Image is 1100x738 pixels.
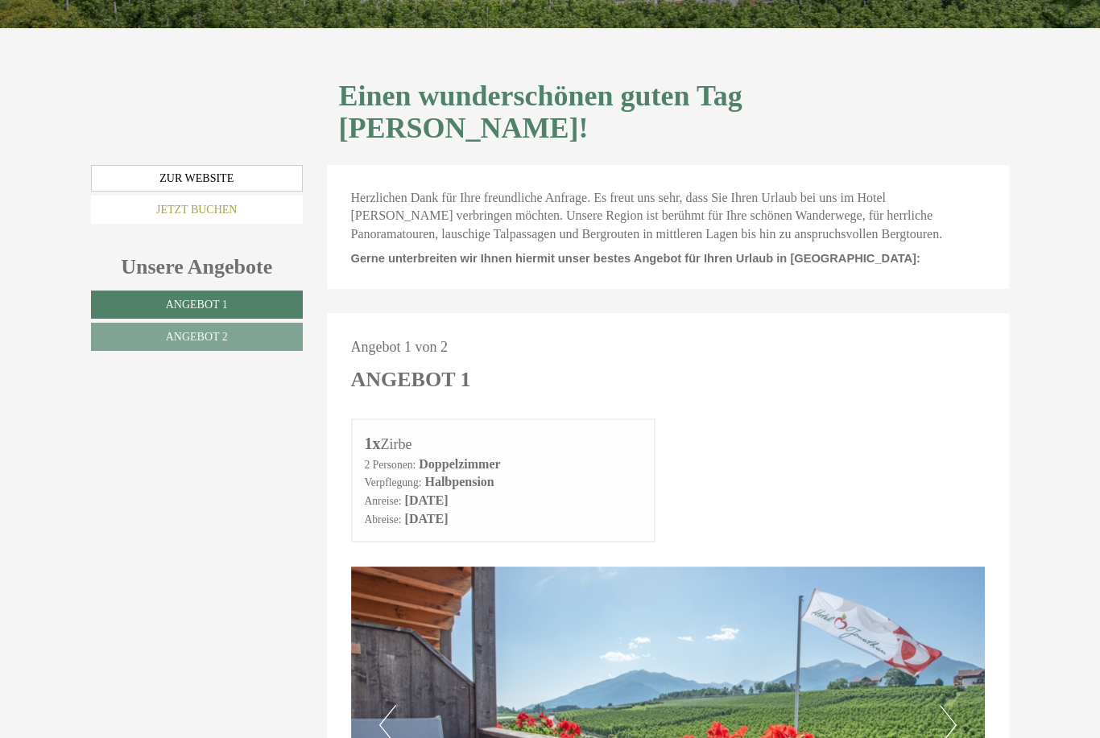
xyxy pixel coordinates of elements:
[365,495,402,507] small: Anreise:
[91,252,303,282] div: Unsere Angebote
[365,459,416,471] small: 2 Personen:
[91,165,303,192] a: Zur Website
[351,189,986,245] p: Herzlichen Dank für Ihre freundliche Anfrage. Es freut uns sehr, dass Sie Ihren Urlaub bei uns im...
[424,475,494,489] b: Halbpension
[351,339,449,355] span: Angebot 1 von 2
[365,432,643,456] div: Zirbe
[339,80,998,144] h1: Einen wunderschönen guten Tag [PERSON_NAME]!
[405,493,449,507] b: [DATE]
[166,331,228,343] span: Angebot 2
[351,252,920,265] span: Gerne unterbreiten wir Ihnen hiermit unser bestes Angebot für Ihren Urlaub in [GEOGRAPHIC_DATA]:
[365,476,422,489] small: Verpflegung:
[365,435,381,452] b: 1x
[419,457,500,471] b: Doppelzimmer
[351,365,471,394] div: Angebot 1
[166,299,228,311] span: Angebot 1
[405,512,449,526] b: [DATE]
[91,196,303,224] a: Jetzt buchen
[365,513,402,526] small: Abreise:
